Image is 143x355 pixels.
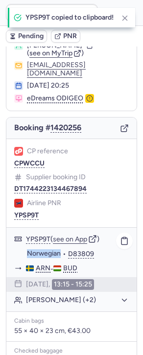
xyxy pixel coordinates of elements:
[14,212,39,219] button: YPSP9T
[6,4,98,22] input: PNR Reference
[14,123,81,132] span: Booking #
[27,94,83,103] span: eDreams ODIGEO
[14,199,23,208] figure: D8 airline logo
[29,49,72,57] span: see on MyTrip
[14,327,129,335] p: 55 × 40 × 23 cm, €43.00
[26,296,129,305] button: [PERSON_NAME] (+2)
[27,249,129,258] div: •
[53,236,87,243] button: see on App
[26,264,129,273] div: -
[25,14,114,22] h4: YPSP9T copied to clipboard!
[14,160,45,167] button: CPWCCU
[68,250,94,259] button: D83809
[27,147,68,155] span: CP reference
[27,199,61,207] span: Airline PNR
[102,5,118,21] button: Ok
[18,32,44,40] span: Pending
[63,264,77,273] span: BUD
[14,185,87,193] button: DT1744223134467894
[14,348,129,355] div: Checked baggage
[6,30,47,43] button: Pending
[14,318,129,325] div: Cabin bags
[27,49,84,57] button: (see on MyTrip)
[27,61,129,77] button: [EMAIL_ADDRESS][DOMAIN_NAME]
[63,32,77,40] span: PNR
[14,147,23,156] figure: 1L airline logo
[26,173,86,181] span: Supplier booking ID
[27,81,129,90] div: [DATE] 20:25
[52,279,94,290] time: 13:15 - 15:25
[26,279,94,290] div: [DATE],
[26,235,129,243] div: ( )
[26,235,50,244] button: YPSP9T
[27,249,61,258] span: Norwegian
[36,264,50,273] span: ARN
[51,30,80,43] button: PNR
[50,123,81,132] button: 1420256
